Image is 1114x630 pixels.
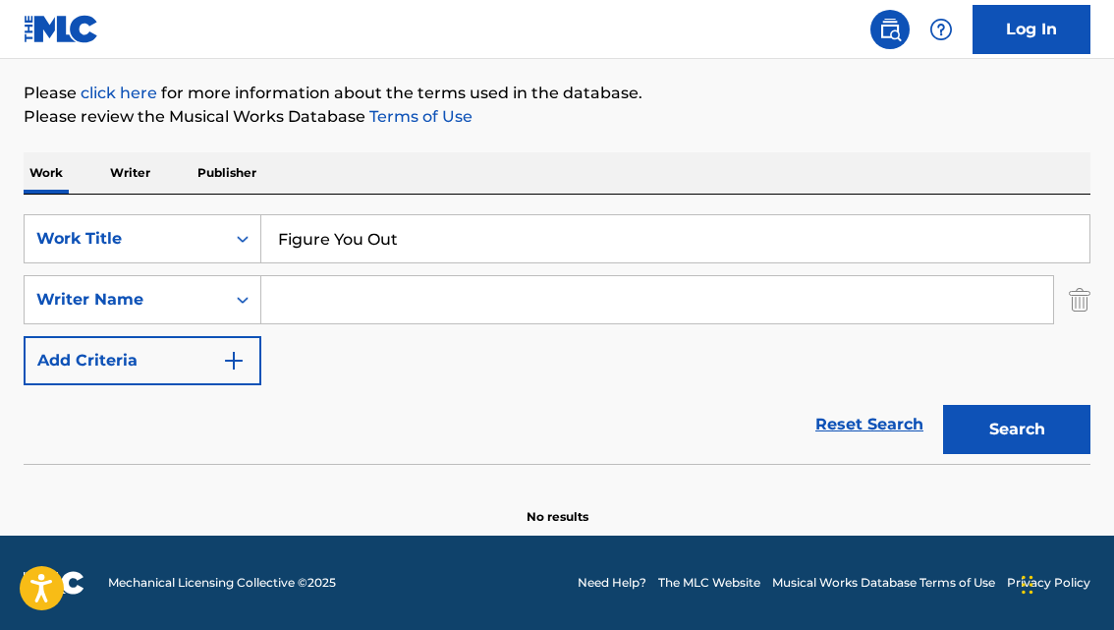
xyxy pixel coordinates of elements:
[222,349,246,372] img: 9d2ae6d4665cec9f34b9.svg
[108,574,336,592] span: Mechanical Licensing Collective © 2025
[24,105,1090,129] p: Please review the Musical Works Database
[878,18,902,41] img: search
[24,152,69,194] p: Work
[1022,555,1033,614] div: Drag
[81,84,157,102] a: click here
[365,107,473,126] a: Terms of Use
[24,571,84,595] img: logo
[24,82,1090,105] p: Please for more information about the terms used in the database.
[527,485,588,526] p: No results
[973,5,1090,54] a: Log In
[870,10,910,49] a: Public Search
[921,10,961,49] div: Help
[578,574,646,592] a: Need Help?
[192,152,262,194] p: Publisher
[772,574,995,592] a: Musical Works Database Terms of Use
[929,18,953,41] img: help
[806,403,933,446] a: Reset Search
[1069,275,1090,324] img: Delete Criterion
[36,227,213,251] div: Work Title
[1007,574,1090,592] a: Privacy Policy
[104,152,156,194] p: Writer
[24,336,261,385] button: Add Criteria
[24,15,99,43] img: MLC Logo
[36,288,213,312] div: Writer Name
[658,574,760,592] a: The MLC Website
[1016,536,1114,630] iframe: Chat Widget
[943,405,1090,454] button: Search
[24,214,1090,464] form: Search Form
